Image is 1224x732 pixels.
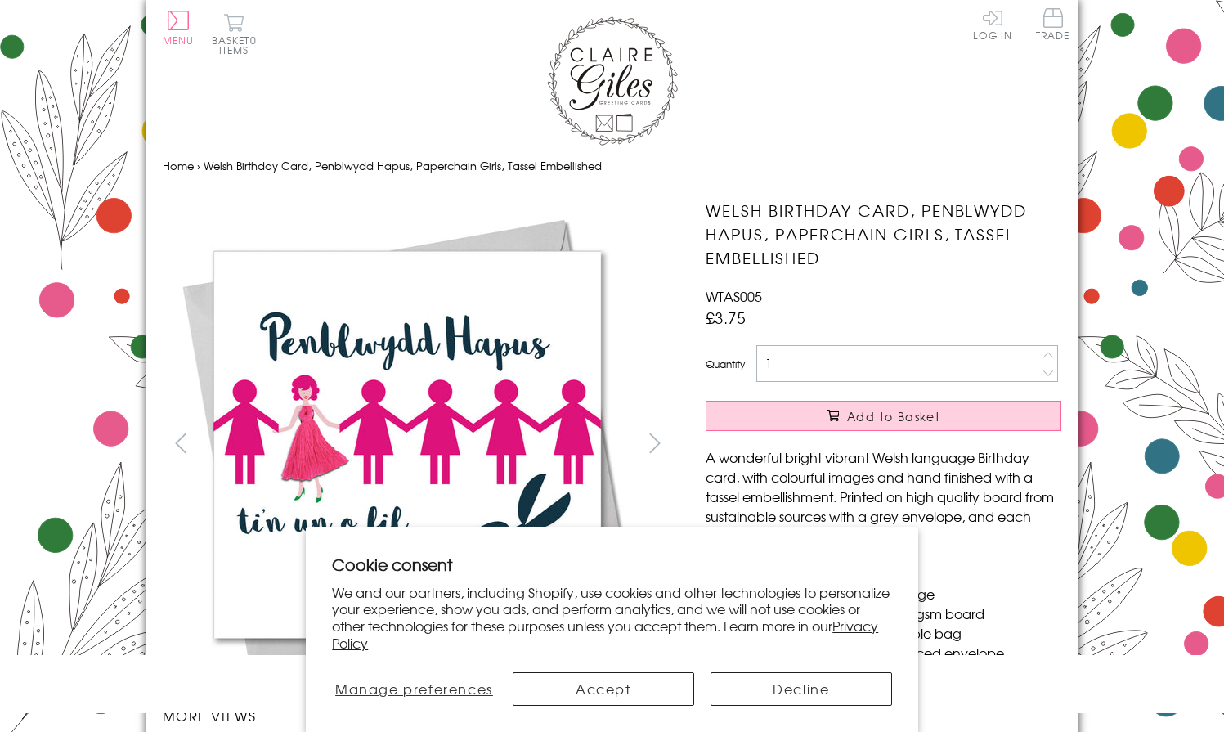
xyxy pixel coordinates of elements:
[332,672,495,706] button: Manage preferences
[163,150,1062,183] nav: breadcrumbs
[162,199,652,689] img: Welsh Birthday Card, Penblwydd Hapus, Paperchain Girls, Tassel Embellished
[163,706,674,725] h3: More views
[706,401,1061,431] button: Add to Basket
[973,8,1012,40] a: Log In
[335,679,493,698] span: Manage preferences
[163,424,200,461] button: prev
[332,616,878,653] a: Privacy Policy
[706,306,746,329] span: £3.75
[513,672,694,706] button: Accept
[636,424,673,461] button: next
[706,357,745,371] label: Quantity
[332,584,892,652] p: We and our partners, including Shopify, use cookies and other technologies to personalize your ex...
[1036,8,1070,43] a: Trade
[711,672,892,706] button: Decline
[219,33,257,57] span: 0 items
[163,33,195,47] span: Menu
[212,13,257,55] button: Basket0 items
[163,158,194,173] a: Home
[1036,8,1070,40] span: Trade
[332,553,892,576] h2: Cookie consent
[204,158,602,173] span: Welsh Birthday Card, Penblwydd Hapus, Paperchain Girls, Tassel Embellished
[847,408,940,424] span: Add to Basket
[673,199,1163,689] img: Welsh Birthday Card, Penblwydd Hapus, Paperchain Girls, Tassel Embellished
[706,199,1061,269] h1: Welsh Birthday Card, Penblwydd Hapus, Paperchain Girls, Tassel Embellished
[706,286,762,306] span: WTAS005
[706,447,1061,546] p: A wonderful bright vibrant Welsh language Birthday card, with colourful images and hand finished ...
[547,16,678,146] img: Claire Giles Greetings Cards
[197,158,200,173] span: ›
[163,11,195,45] button: Menu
